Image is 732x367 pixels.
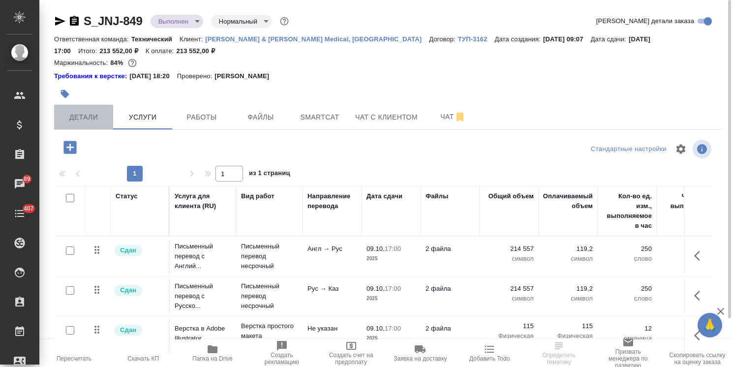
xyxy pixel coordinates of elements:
span: Папка на Drive [192,355,233,362]
p: 214 557 [485,244,534,254]
span: Настроить таблицу [669,137,693,161]
p: 119,2 [544,284,593,294]
button: Показать кнопки [688,284,712,307]
p: Сдан [120,245,136,255]
p: символ [485,294,534,304]
p: слово [603,254,652,264]
p: 250 [603,244,652,254]
button: Доп статусы указывают на важность/срочность заказа [278,15,291,28]
div: Файлы [426,191,448,201]
p: Дата сдачи: [591,35,629,43]
p: Физическая страница [544,331,593,351]
p: Сдан [120,285,136,295]
p: Маржинальность: [54,59,110,66]
div: Оплачиваемый объем [543,191,593,211]
p: 115 [485,321,534,331]
a: Требования к верстке: [54,71,129,81]
p: 17:00 [385,245,401,252]
button: Выполнен [155,17,191,26]
a: [PERSON_NAME] & [PERSON_NAME] Medical, [GEOGRAPHIC_DATA] [205,34,429,43]
p: Итого: [78,47,99,55]
div: Нажми, чтобы открыть папку с инструкцией [54,71,129,81]
div: Направление перевода [307,191,357,211]
button: Пересчитать [39,339,109,367]
span: Добавить Todo [469,355,510,362]
p: Англ → Рус [307,244,357,254]
button: Добавить тэг [54,83,76,105]
span: 407 [18,204,40,214]
p: Верстка в Adobe Illustrator... [175,324,231,343]
span: Скопировать ссылку на оценку заказа [669,352,726,366]
a: 407 [2,201,37,226]
span: 🙏 [701,315,718,336]
p: 84% [110,59,125,66]
p: 09.10, [366,245,385,252]
p: Письменный перевод с Русско... [175,281,231,311]
p: 2 файла [426,284,475,294]
p: Дата создания: [495,35,543,43]
p: 2025 [366,254,416,264]
div: Общий объем [488,191,534,201]
div: Дата сдачи [366,191,402,201]
p: 214 557 [485,284,534,294]
p: К оплате: [146,47,177,55]
p: ТУП-3162 [458,35,495,43]
span: Чат [429,111,477,123]
p: 250 [603,284,652,294]
div: Часов на выполнение [662,191,711,211]
p: Договор: [429,35,458,43]
p: символ [544,254,593,264]
p: Письменный перевод несрочный [241,242,298,271]
svg: Отписаться [454,111,466,123]
button: Скопировать ссылку для ЯМессенджера [54,15,66,27]
p: 119,2 [544,244,593,254]
button: 🙏 [698,313,722,337]
p: 2025 [366,334,416,343]
span: Smartcat [296,111,343,123]
div: split button [588,142,669,157]
button: 29318.95 RUB; [126,57,139,69]
p: символ [485,254,534,264]
p: 12 [603,324,652,334]
button: Скачать КП [109,339,178,367]
span: Заявка на доставку [394,355,447,362]
a: 89 [2,172,37,196]
p: 17:00 [385,285,401,292]
p: 213 552,00 ₽ [99,47,145,55]
button: Определить тематику [524,339,594,367]
p: Не указан [307,324,357,334]
p: Сдан [120,325,136,335]
div: Кол-во ед. изм., выполняемое в час [603,191,652,231]
p: 09.10, [366,325,385,332]
span: Детали [60,111,107,123]
td: 9.58 [657,319,716,353]
p: Проверено: [177,71,215,81]
span: 89 [18,174,36,184]
p: 17:00 [385,325,401,332]
p: 2 файла [426,244,475,254]
button: Показать кнопки [688,324,712,347]
p: слово [603,294,652,304]
button: Скопировать ссылку на оценку заказа [663,339,732,367]
p: символ [544,294,593,304]
button: Папка на Drive [178,339,247,367]
span: Создать рекламацию [253,352,310,366]
button: Добавить Todo [455,339,524,367]
button: Добавить услугу [57,137,84,157]
span: Пересчитать [57,355,91,362]
p: 09.10, [366,285,385,292]
span: Услуги [119,111,166,123]
span: Чат с клиентом [355,111,418,123]
p: [DATE] 18:20 [129,71,177,81]
p: Письменный перевод с Англий... [175,242,231,271]
p: Технический [131,35,180,43]
span: из 1 страниц [249,167,290,182]
div: Статус [116,191,138,201]
button: Создать рекламацию [247,339,316,367]
span: Работы [178,111,225,123]
span: [PERSON_NAME] детали заказа [596,16,694,26]
p: Клиент: [180,35,205,43]
a: ТУП-3162 [458,34,495,43]
button: Призвать менеджера по развитию [593,339,663,367]
div: Выполнен [211,15,272,28]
